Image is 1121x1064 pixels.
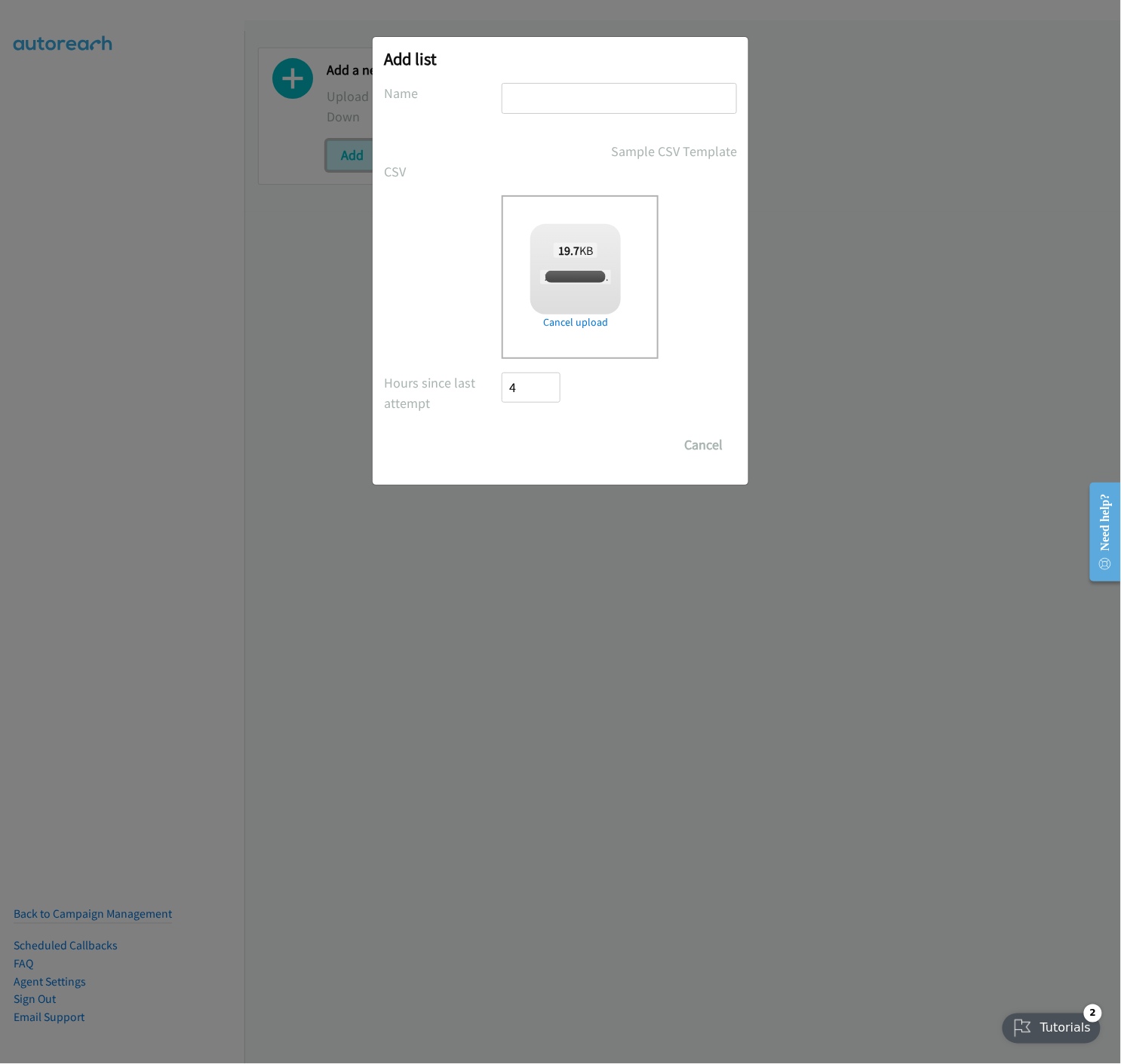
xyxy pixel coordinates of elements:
a: Sample CSV Template [611,141,737,161]
span: 250814 PDK SYD [DATE] VIR - A.xlsx [540,270,689,284]
iframe: Checklist [994,998,1110,1053]
a: Cancel upload [530,314,621,330]
h2: Add list [384,48,737,69]
strong: 19.7 [558,243,579,258]
label: Name [384,83,502,103]
label: Hours since last attempt [384,373,502,413]
label: CSV [384,161,502,182]
span: KB [554,243,598,258]
button: Cancel [670,430,737,460]
iframe: Resource Center [1078,472,1121,592]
